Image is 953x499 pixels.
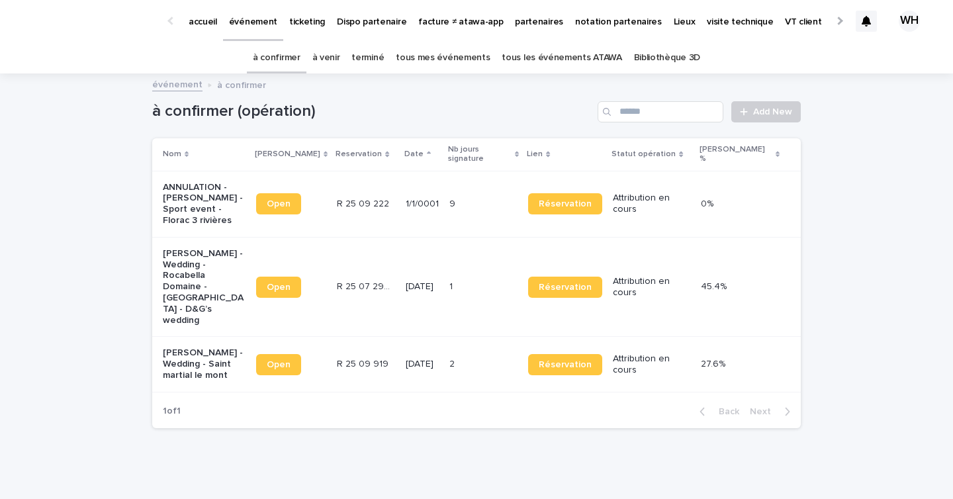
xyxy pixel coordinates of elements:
[750,407,779,416] span: Next
[312,42,340,73] a: à venir
[448,142,512,167] p: Nb jours signature
[152,76,203,91] a: événement
[406,281,439,293] p: [DATE]
[539,360,592,369] span: Réservation
[406,199,439,210] p: 1/1/0001
[152,237,801,337] tr: [PERSON_NAME] - Wedding - Rocabella Domaine - [GEOGRAPHIC_DATA] - D&G’s weddingOpenR 25 07 2949R ...
[267,199,291,208] span: Open
[267,360,291,369] span: Open
[527,147,543,161] p: Lien
[899,11,920,32] div: WH
[701,356,728,370] p: 27.6%
[528,354,602,375] a: Réservation
[745,406,801,418] button: Next
[163,347,246,381] p: [PERSON_NAME] - Wedding - Saint martial le mont
[731,101,801,122] a: Add New
[163,248,246,326] p: [PERSON_NAME] - Wedding - Rocabella Domaine - [GEOGRAPHIC_DATA] - D&G’s wedding
[256,354,301,375] a: Open
[528,277,602,298] a: Réservation
[711,407,739,416] span: Back
[163,182,246,226] p: ANNULATION - [PERSON_NAME] - Sport event - Florac 3 rivières
[256,193,301,214] a: Open
[612,147,676,161] p: Statut opération
[336,147,382,161] p: Reservation
[217,77,266,91] p: à confirmer
[634,42,700,73] a: Bibliothèque 3D
[351,42,384,73] a: terminé
[396,42,490,73] a: tous mes événements
[26,8,155,34] img: Ls34BcGeRexTGTNfXpUC
[449,279,455,293] p: 1
[700,142,772,167] p: [PERSON_NAME] %
[539,199,592,208] span: Réservation
[256,277,301,298] a: Open
[255,147,320,161] p: [PERSON_NAME]
[152,102,592,121] h1: à confirmer (opération)
[152,171,801,237] tr: ANNULATION - [PERSON_NAME] - Sport event - Florac 3 rivièresOpenR 25 09 222R 25 09 222 1/1/000199...
[701,196,716,210] p: 0%
[613,276,690,298] p: Attribution en cours
[449,196,458,210] p: 9
[753,107,792,116] span: Add New
[613,353,690,376] p: Attribution en cours
[253,42,300,73] a: à confirmer
[539,283,592,292] span: Réservation
[152,395,191,428] p: 1 of 1
[337,279,397,293] p: R 25 07 2949
[163,147,181,161] p: Nom
[598,101,723,122] input: Search
[528,193,602,214] a: Réservation
[337,356,391,370] p: R 25 09 919
[267,283,291,292] span: Open
[449,356,457,370] p: 2
[689,406,745,418] button: Back
[406,359,439,370] p: [DATE]
[701,279,729,293] p: 45.4%
[502,42,621,73] a: tous les événements ATAWA
[337,196,392,210] p: R 25 09 222
[613,193,690,215] p: Attribution en cours
[404,147,424,161] p: Date
[152,337,801,392] tr: [PERSON_NAME] - Wedding - Saint martial le montOpenR 25 09 919R 25 09 919 [DATE]22 RéservationAtt...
